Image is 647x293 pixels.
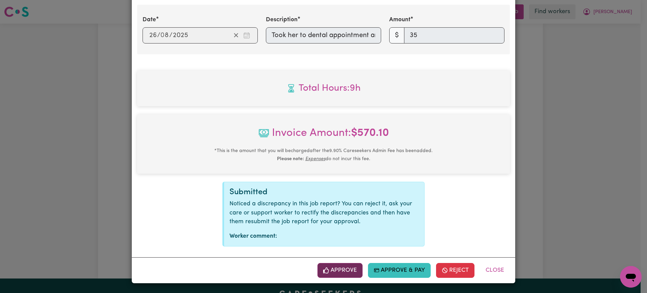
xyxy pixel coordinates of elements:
[620,266,642,288] iframe: Button to launch messaging window
[317,263,363,278] button: Approve
[160,32,164,39] span: 0
[389,16,410,24] label: Amount
[389,27,404,43] span: $
[436,263,474,278] button: Reject
[161,30,169,40] input: --
[277,156,304,162] b: Please note:
[480,263,510,278] button: Close
[169,32,173,39] span: /
[149,30,157,40] input: --
[266,27,381,43] input: Took her to dental appointment and brought her back home
[351,128,389,139] b: $ 570.10
[229,200,419,226] p: Noticed a discrepancy in this job report? You can reject it, ask your care or support worker to r...
[157,32,160,39] span: /
[143,125,504,147] span: Invoice Amount:
[143,16,156,24] label: Date
[173,30,188,40] input: ----
[143,81,504,95] span: Total hours worked: 9 hours
[266,16,298,24] label: Description
[305,156,326,162] u: Expenses
[229,188,268,196] span: Submitted
[229,233,277,239] strong: Worker comment:
[241,30,252,40] button: Enter the date of expense
[231,30,241,40] button: Clear date
[368,263,431,278] button: Approve & Pay
[214,148,433,162] small: This is the amount that you will be charged after the 9.90 % Careseekers Admin Fee has been added...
